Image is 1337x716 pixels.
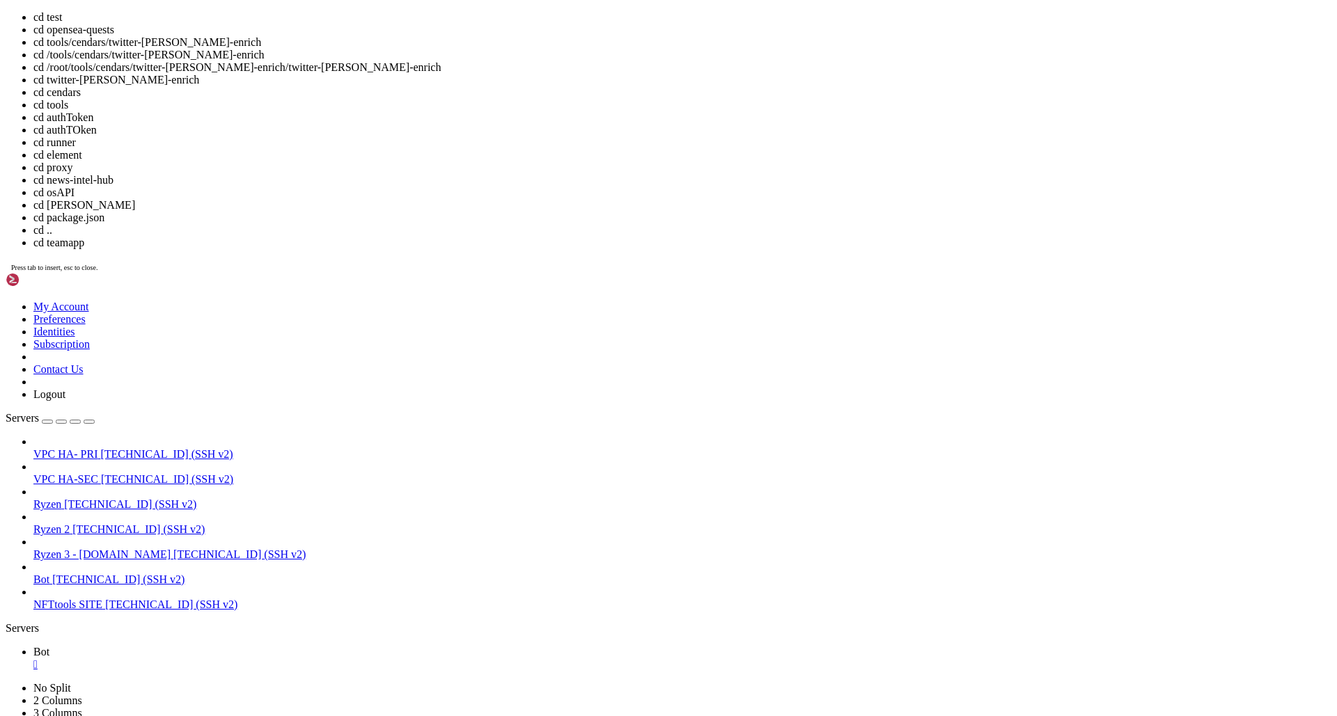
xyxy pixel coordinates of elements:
[33,548,171,560] span: Ryzen 3 - [DOMAIN_NAME]
[6,364,1157,376] x-row: [VALIDATION] Request params: NullObject <[Object: null prototype] {}> {}
[6,40,1157,52] x-row: [CACHE UPDATE] No healthy tokens available for cache update
[6,248,1157,260] x-row: [BATCH-twitter_keywords] Flush called but batch is empty
[6,538,50,549] span: 0|api |
[33,473,1331,486] a: VPC HA-SEC [TECHNICAL_ID] (SSH v2)
[33,124,1331,136] li: cd authTOken
[6,433,1157,445] x-row: [VALIDATION] Request query: {}
[33,536,1331,561] li: Ryzen 3 - [DOMAIN_NAME] [TECHNICAL_ID] (SSH v2)
[6,202,1157,214] x-row: Connected to PostgreSQL database
[6,503,1157,515] x-row: [VALIDATION] Request body: undefined
[33,49,1331,61] li: cd /tools/cendars/twitter-[PERSON_NAME]-enrich
[173,548,306,560] span: [TECHNICAL_ID] (SSH v2)
[6,52,72,63] span: 0|api |
[33,658,1331,671] a: 
[6,515,1157,527] x-row: [VALIDATION] Request query: {}
[33,486,1331,511] li: Ryzen [TECHNICAL_ID] (SSH v2)
[6,422,50,433] span: 0|api |
[33,461,1331,486] li: VPC HA-SEC [TECHNICAL_ID] (SSH v2)
[6,330,50,341] span: 0|api |
[6,330,1157,342] x-row: [VALIDATION] Validating request for route: /os2quests/api-docs
[6,156,72,167] span: 0|api |
[33,86,1331,99] li: cd cendars
[6,538,1157,550] x-row: {"level":30,"time":1755485747954,"pid":707383,"hostname":"vps2863284","reqId":"req-3","res":{"sta...
[6,225,1157,237] x-row: Press Ctrl+C to stop.
[162,596,178,607] span: tmp
[6,52,1157,64] x-row: [CACHE UPDATE] No healthy tokens available for cache update
[6,225,72,237] span: 0|api |
[33,313,86,325] a: Preferences
[33,586,1331,611] li: NFTtools SITE [TECHNICAL_ID] (SSH v2)
[6,353,1157,365] x-row: [VALIDATION] Request query: {}
[128,596,150,607] span: test
[33,149,1331,161] li: cd element
[33,498,1331,511] a: Ryzen [TECHNICAL_ID] (SSH v2)
[6,306,50,317] span: 0|api |
[64,498,196,510] span: [TECHNICAL_ID] (SSH v2)
[33,237,1331,249] li: cd teamapp
[6,202,72,214] span: 0|api |
[6,191,1157,202] x-row: Connected to Redis for token tracking
[52,573,185,585] span: [TECHNICAL_ID] (SSH v2)
[33,224,1331,237] li: cd ..
[33,523,70,535] span: Ryzen 2
[6,133,72,144] span: 0|api |
[33,473,98,485] span: VPC HA-SEC
[33,199,1331,212] li: cd [PERSON_NAME]
[6,445,50,456] span: 0|api |
[6,353,50,364] span: 0|api |
[6,40,72,51] span: 0|api |
[6,110,72,121] span: 0|api |
[6,168,1157,180] x-row: Starting automatic TID cache updates every 5 minutes...
[6,168,72,179] span: 0|api |
[33,212,1331,224] li: cd package.json
[6,549,1157,561] x-row: [BATCH-twitter_keywords] Flush called but batch is empty
[6,237,72,248] span: 0|api |
[33,548,1331,561] a: Ryzen 3 - [DOMAIN_NAME] [TECHNICAL_ID] (SSH v2)
[33,388,65,400] a: Logout
[6,306,1157,318] x-row: {"level":30,"time":1755485747457,"pid":707383,"hostname":"vps2863284","reqId":"req-1","req":{"met...
[6,145,72,156] span: 0|api |
[6,412,95,424] a: Servers
[33,174,1331,186] li: cd news-intel-hub
[33,561,1331,586] li: Bot [TECHNICAL_ID] (SSH v2)
[6,607,1157,619] x-row: root@vps2863284:~# cd
[6,561,1157,573] x-row: [BATCH-twitter_keywords] Flush called but batch is empty
[72,133,251,144] span: • Or run everything: npm run dev
[6,29,72,40] span: 0|api |
[33,74,1331,86] li: cd twitter-[PERSON_NAME]-enrich
[6,433,50,445] span: 0|api |
[33,573,49,585] span: Bot
[33,511,1331,536] li: Ryzen 2 [TECHNICAL_ID] (SSH v2)
[6,411,1157,422] x-row: [VALIDATION] Validating request for route: /os2quests/api-docs/swagger.json
[6,376,50,387] span: 0|api |
[6,491,50,502] span: 0|api |
[6,110,1157,122] x-row: Workers:
[6,237,1157,249] x-row: [BATCH-twitter_keywords] Flush called but batch is empty
[33,161,1331,174] li: cd proxy
[6,318,1157,330] x-row: 32","remotePort":38424},"msg":"incoming request"}
[33,36,1331,49] li: cd tools/cendars/twitter-[PERSON_NAME]-enrich
[33,598,102,610] span: NFTtools SITE
[6,364,50,375] span: 0|api |
[72,523,205,535] span: [TECHNICAL_ID] (SSH v2)
[6,179,1157,191] x-row: {"level":30,"time":1755485718570,"pid":707383,"hostname":"vps2863284","msg":"Server listening at ...
[6,399,1157,411] x-row: "[TECHNICAL_ID]","remotePort":38428},"msg":"incoming request"}
[33,448,1331,461] a: VPC HA- PRI [TECHNICAL_ID] (SSH v2)
[6,75,1157,87] x-row: [CACHE UPDATE] No healthy tokens available for cache update
[6,29,1157,40] x-row: [CACHE UPDATE] No healthy tokens available for cache update
[6,191,72,202] span: 0|api |
[33,11,1331,24] li: cd test
[33,363,84,375] a: Contact Us
[33,694,82,706] a: 2 Columns
[6,596,84,607] span: opensea-quests
[6,468,1157,480] x-row: {"level":30,"time":1755485747952,"pid":707383,"hostname":"vps2863284","reqId":"req-3","req":{"met...
[105,598,237,610] span: [TECHNICAL_ID] (SSH v2)
[6,445,1157,457] x-row: [VALIDATION] Request params: NullObject <[Object: null prototype] {}> {}
[33,338,90,350] a: Subscription
[6,145,1157,157] x-row: ============================================================
[6,388,50,399] span: 0|api |
[33,99,1331,111] li: cd tools
[6,17,72,29] span: 0|api |
[6,214,1157,225] x-row: Server running. Start BullMQ workers separately with: npm run workers
[6,456,50,468] span: 0|api |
